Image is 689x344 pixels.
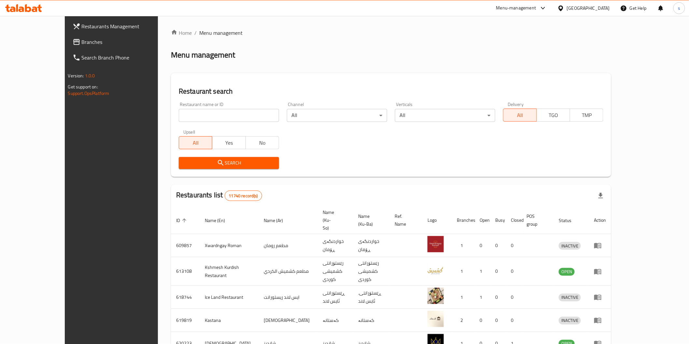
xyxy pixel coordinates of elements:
[452,206,474,234] th: Branches
[559,242,581,250] span: INACTIVE
[200,309,259,332] td: Kastana
[171,50,235,60] h2: Menu management
[506,234,521,257] td: 0
[171,234,200,257] td: 609857
[246,136,279,149] button: No
[259,286,317,309] td: ايس لاند ريستورانت
[506,309,521,332] td: 0
[490,309,506,332] td: 0
[184,159,274,167] span: Search
[452,309,474,332] td: 2
[67,34,180,50] a: Branches
[68,72,84,80] span: Version:
[474,257,490,286] td: 1
[67,50,180,65] a: Search Branch Phone
[212,136,246,149] button: Yes
[225,193,262,199] span: 11740 record(s)
[171,29,192,37] a: Home
[179,86,603,96] h2: Restaurant search
[85,72,95,80] span: 1.0.0
[537,109,570,122] button: TGO
[395,109,495,122] div: All
[559,268,575,275] span: OPEN
[428,236,444,252] img: Xwardngay Roman
[171,257,200,286] td: 613108
[200,286,259,309] td: Ice Land Restaurant
[508,102,524,107] label: Delivery
[67,19,180,34] a: Restaurants Management
[589,206,611,234] th: Action
[259,257,317,286] td: مطعم كشميش الكردي
[428,262,444,278] img: Kshmesh Kurdish Restaurant
[179,157,279,169] button: Search
[490,234,506,257] td: 0
[317,257,353,286] td: رێستۆرانتی کشمیشى كوردى
[323,208,345,232] span: Name (Ku-So)
[559,294,581,301] div: INACTIVE
[506,206,521,234] th: Closed
[205,217,233,224] span: Name (En)
[594,316,606,324] div: Menu
[171,286,200,309] td: 618744
[215,138,243,148] span: Yes
[176,217,189,224] span: ID
[540,111,568,120] span: TGO
[395,212,415,228] span: Ref. Name
[259,234,317,257] td: مطعم رومان
[593,188,609,204] div: Export file
[503,109,537,122] button: All
[194,29,197,37] li: /
[474,206,490,234] th: Open
[82,22,175,30] span: Restaurants Management
[182,138,210,148] span: All
[490,206,506,234] th: Busy
[452,257,474,286] td: 1
[171,309,200,332] td: 619819
[594,242,606,249] div: Menu
[559,217,580,224] span: Status
[567,5,610,12] div: [GEOGRAPHIC_DATA]
[353,286,389,309] td: .ڕێستۆرانتی ئایس لاند
[264,217,291,224] span: Name (Ar)
[171,29,611,37] nav: breadcrumb
[428,288,444,304] img: Ice Land Restaurant
[287,109,387,122] div: All
[490,257,506,286] td: 0
[422,206,452,234] th: Logo
[358,212,382,228] span: Name (Ku-Ba)
[82,54,175,61] span: Search Branch Phone
[490,286,506,309] td: 0
[353,257,389,286] td: رێستۆرانتی کشمیشى كوردى
[570,109,603,122] button: TMP
[317,286,353,309] td: ڕێستۆرانتی ئایس لاند
[68,83,98,91] span: Get support on:
[259,309,317,332] td: [DEMOGRAPHIC_DATA]
[428,311,444,327] img: Kastana
[200,234,259,257] td: Xwardngay Roman
[506,286,521,309] td: 0
[317,309,353,332] td: کەستانە
[559,317,581,324] div: INACTIVE
[200,257,259,286] td: Kshmesh Kurdish Restaurant
[559,294,581,301] span: INACTIVE
[353,309,389,332] td: کەستانە
[317,234,353,257] td: خواردنگەی ڕۆمان
[678,5,680,12] span: s
[573,111,601,120] span: TMP
[474,309,490,332] td: 0
[496,4,536,12] div: Menu-management
[179,109,279,122] input: Search for restaurant name or ID..
[506,257,521,286] td: 0
[353,234,389,257] td: خواردنگەی ڕۆمان
[82,38,175,46] span: Branches
[594,293,606,301] div: Menu
[527,212,546,228] span: POS group
[474,234,490,257] td: 0
[179,136,212,149] button: All
[594,268,606,275] div: Menu
[248,138,276,148] span: No
[452,234,474,257] td: 1
[506,111,534,120] span: All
